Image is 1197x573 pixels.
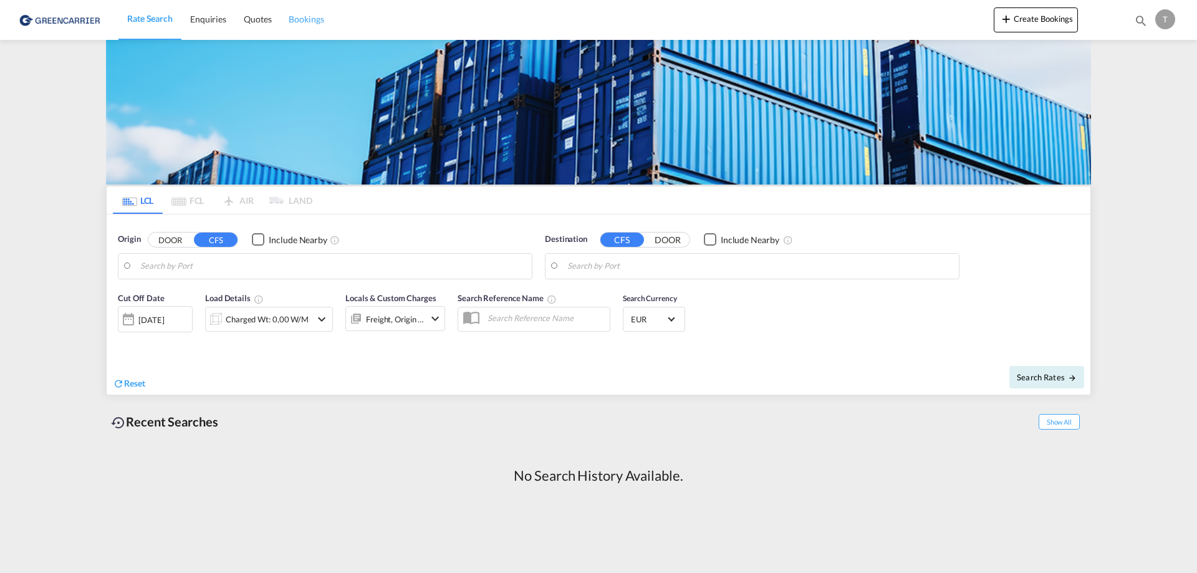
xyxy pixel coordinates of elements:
[190,14,226,24] span: Enquiries
[113,186,312,214] md-pagination-wrapper: Use the left and right arrow keys to navigate between tabs
[118,331,127,348] md-datepicker: Select
[994,7,1078,32] button: icon-plus 400-fgCreate Bookings
[567,257,953,276] input: Search by Port
[148,233,192,247] button: DOOR
[269,234,327,246] div: Include Nearby
[366,311,425,328] div: Freight Origin Destination
[1039,414,1080,430] span: Show All
[514,466,683,486] div: No Search History Available.
[124,378,145,388] span: Reset
[345,306,445,331] div: Freight Origin Destinationicon-chevron-down
[783,235,793,245] md-icon: Unchecked: Ignores neighbouring ports when fetching rates.Checked : Includes neighbouring ports w...
[254,294,264,304] md-icon: Chargeable Weight
[999,11,1014,26] md-icon: icon-plus 400-fg
[1068,373,1077,382] md-icon: icon-arrow-right
[345,293,436,303] span: Locals & Custom Charges
[547,294,557,304] md-icon: Your search will be saved by the below given name
[631,314,666,325] span: EUR
[226,311,309,328] div: Charged Wt: 0,00 W/M
[106,40,1091,185] img: GreenCarrierFCL_LCL.png
[194,233,238,247] button: CFS
[107,214,1090,395] div: Origin DOOR CFS Checkbox No InkUnchecked: Ignores neighbouring ports when fetching rates.Checked ...
[1009,366,1084,388] button: Search Ratesicon-arrow-right
[314,312,329,327] md-icon: icon-chevron-down
[704,233,779,246] md-checkbox: Checkbox No Ink
[140,257,526,276] input: Search by Port
[138,314,164,325] div: [DATE]
[113,378,124,389] md-icon: icon-refresh
[118,306,193,332] div: [DATE]
[113,377,145,391] div: icon-refreshReset
[19,6,103,34] img: 1378a7308afe11ef83610d9e779c6b34.png
[646,233,690,247] button: DOOR
[1155,9,1175,29] div: T
[289,14,324,24] span: Bookings
[428,311,443,326] md-icon: icon-chevron-down
[600,233,644,247] button: CFS
[118,293,165,303] span: Cut Off Date
[1017,372,1077,382] span: Search Rates
[127,13,173,24] span: Rate Search
[244,14,271,24] span: Quotes
[252,233,327,246] md-checkbox: Checkbox No Ink
[481,309,610,327] input: Search Reference Name
[118,233,140,246] span: Origin
[721,234,779,246] div: Include Nearby
[623,294,677,303] span: Search Currency
[330,235,340,245] md-icon: Unchecked: Ignores neighbouring ports when fetching rates.Checked : Includes neighbouring ports w...
[545,233,587,246] span: Destination
[630,310,678,328] md-select: Select Currency: € EUREuro
[111,415,126,430] md-icon: icon-backup-restore
[205,307,333,332] div: Charged Wt: 0,00 W/Micon-chevron-down
[106,408,223,436] div: Recent Searches
[1134,14,1148,27] md-icon: icon-magnify
[1134,14,1148,32] div: icon-magnify
[458,293,557,303] span: Search Reference Name
[113,186,163,214] md-tab-item: LCL
[205,293,264,303] span: Load Details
